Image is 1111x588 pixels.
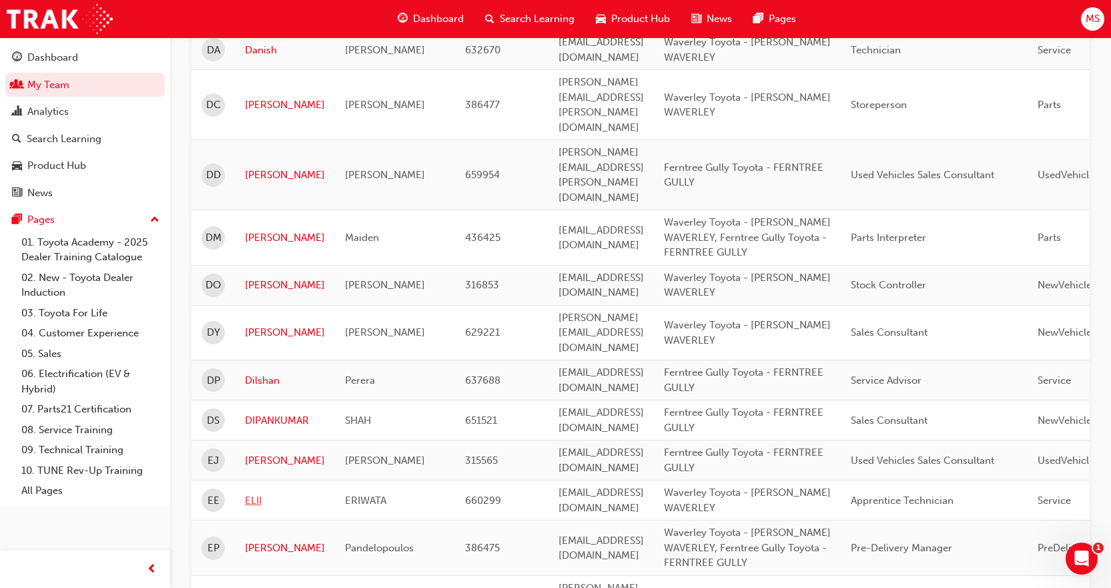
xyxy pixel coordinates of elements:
[851,414,928,426] span: Sales Consultant
[206,168,221,183] span: DD
[16,481,165,501] a: All Pages
[485,11,494,27] span: search-icon
[1038,542,1091,554] span: PreDelivery
[5,45,165,70] a: Dashboard
[465,455,498,467] span: 315565
[1038,99,1061,111] span: Parts
[1093,543,1104,553] span: 1
[1086,11,1100,27] span: MS
[5,208,165,232] button: Pages
[207,373,220,388] span: DP
[12,133,21,145] span: search-icon
[664,366,823,394] span: Ferntree Gully Toyota - FERNTREE GULLY
[245,373,325,388] a: Dilshan
[245,541,325,556] a: [PERSON_NAME]
[12,214,22,226] span: pages-icon
[207,43,220,58] span: DA
[465,326,500,338] span: 629221
[345,542,414,554] span: Pandelopoulos
[345,495,386,507] span: ERIWATA
[345,455,425,467] span: [PERSON_NAME]
[664,487,831,514] span: Waverley Toyota - [PERSON_NAME] WAVERLEY
[465,169,500,181] span: 659954
[681,5,743,33] a: news-iconNews
[1066,543,1098,575] iframe: Intercom live chat
[851,44,901,56] span: Technician
[465,44,500,56] span: 632670
[465,279,499,291] span: 316853
[851,169,994,181] span: Used Vehicles Sales Consultant
[664,447,823,474] span: Ferntree Gully Toyota - FERNTREE GULLY
[664,527,831,569] span: Waverley Toyota - [PERSON_NAME] WAVERLEY, Ferntree Gully Toyota - FERNTREE GULLY
[851,495,954,507] span: Apprentice Technician
[245,413,325,428] a: DIPANKUMAR
[664,36,831,63] span: Waverley Toyota - [PERSON_NAME] WAVERLEY
[27,104,69,119] div: Analytics
[851,374,921,386] span: Service Advisor
[691,11,701,27] span: news-icon
[465,374,500,386] span: 637688
[27,131,101,147] div: Search Learning
[16,232,165,268] a: 01. Toyota Academy - 2025 Dealer Training Catalogue
[1038,232,1061,244] span: Parts
[465,99,500,111] span: 386477
[664,319,831,346] span: Waverley Toyota - [PERSON_NAME] WAVERLEY
[465,232,500,244] span: 436425
[1038,279,1096,291] span: NewVehicles
[16,323,165,344] a: 04. Customer Experience
[1038,414,1096,426] span: NewVehicles
[559,406,644,434] span: [EMAIL_ADDRESS][DOMAIN_NAME]
[245,43,325,58] a: Danish
[206,97,221,113] span: DC
[245,493,325,509] a: ELII
[559,36,644,63] span: [EMAIL_ADDRESS][DOMAIN_NAME]
[345,374,375,386] span: Perera
[16,461,165,481] a: 10. TUNE Rev-Up Training
[12,79,22,91] span: people-icon
[27,158,86,174] div: Product Hub
[16,268,165,303] a: 02. New - Toyota Dealer Induction
[16,303,165,324] a: 03. Toyota For Life
[245,278,325,293] a: [PERSON_NAME]
[664,272,831,299] span: Waverley Toyota - [PERSON_NAME] WAVERLEY
[245,230,325,246] a: [PERSON_NAME]
[559,76,644,133] span: [PERSON_NAME][EMAIL_ADDRESS][PERSON_NAME][DOMAIN_NAME]
[596,11,606,27] span: car-icon
[1038,374,1071,386] span: Service
[345,44,425,56] span: [PERSON_NAME]
[559,487,644,514] span: [EMAIL_ADDRESS][DOMAIN_NAME]
[664,162,823,189] span: Ferntree Gully Toyota - FERNTREE GULLY
[345,414,371,426] span: SHAH
[16,420,165,440] a: 08. Service Training
[559,447,644,474] span: [EMAIL_ADDRESS][DOMAIN_NAME]
[1038,169,1099,181] span: UsedVehicles
[559,366,644,394] span: [EMAIL_ADDRESS][DOMAIN_NAME]
[851,232,926,244] span: Parts Interpreter
[12,160,22,172] span: car-icon
[16,440,165,461] a: 09. Technical Training
[851,99,907,111] span: Storeperson
[208,493,220,509] span: EE
[664,216,831,258] span: Waverley Toyota - [PERSON_NAME] WAVERLEY, Ferntree Gully Toyota - FERNTREE GULLY
[559,146,644,204] span: [PERSON_NAME][EMAIL_ADDRESS][PERSON_NAME][DOMAIN_NAME]
[147,561,157,578] span: prev-icon
[345,326,425,338] span: [PERSON_NAME]
[753,11,763,27] span: pages-icon
[1038,495,1071,507] span: Service
[245,97,325,113] a: [PERSON_NAME]
[345,279,425,291] span: [PERSON_NAME]
[851,279,926,291] span: Stock Controller
[245,453,325,469] a: [PERSON_NAME]
[465,414,497,426] span: 651521
[5,127,165,152] a: Search Learning
[12,106,22,118] span: chart-icon
[500,11,575,27] span: Search Learning
[559,312,644,354] span: [PERSON_NAME][EMAIL_ADDRESS][DOMAIN_NAME]
[465,495,501,507] span: 660299
[12,52,22,64] span: guage-icon
[206,278,221,293] span: DO
[559,272,644,299] span: [EMAIL_ADDRESS][DOMAIN_NAME]
[27,50,78,65] div: Dashboard
[743,5,807,33] a: pages-iconPages
[345,169,425,181] span: [PERSON_NAME]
